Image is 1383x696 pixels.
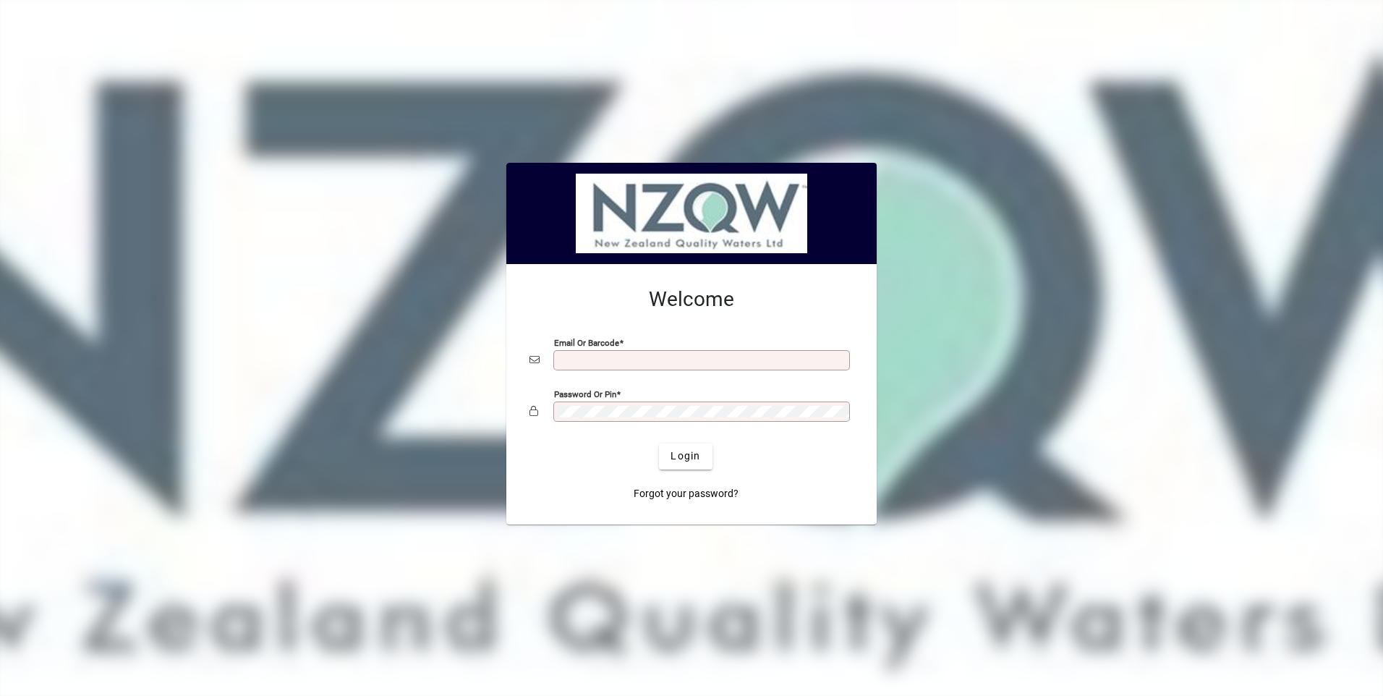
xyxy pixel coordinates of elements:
[529,287,854,312] h2: Welcome
[671,449,700,464] span: Login
[628,481,744,507] a: Forgot your password?
[554,337,619,347] mat-label: Email or Barcode
[659,444,712,470] button: Login
[554,389,616,399] mat-label: Password or Pin
[634,486,739,501] span: Forgot your password?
